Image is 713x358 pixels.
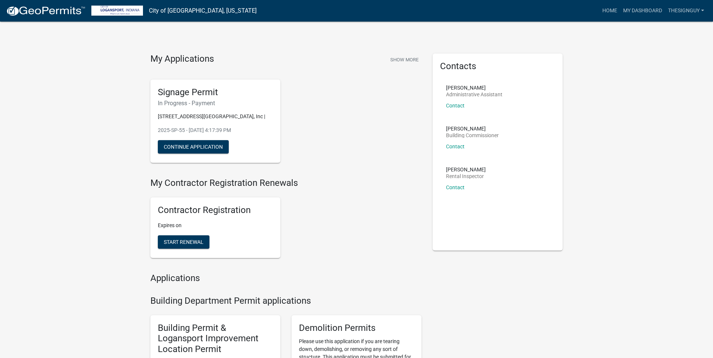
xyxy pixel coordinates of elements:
p: Building Commissioner [446,133,499,138]
h5: Contractor Registration [158,205,273,216]
p: [PERSON_NAME] [446,126,499,131]
img: City of Logansport, Indiana [91,6,143,16]
a: Contact [446,184,465,190]
p: [STREET_ADDRESS][GEOGRAPHIC_DATA], Inc | [158,113,273,120]
p: 2025-SP-55 - [DATE] 4:17:39 PM [158,126,273,134]
p: [PERSON_NAME] [446,85,502,90]
h5: Building Permit & Logansport Improvement Location Permit [158,323,273,355]
a: Home [599,4,620,18]
a: Thesignguy [665,4,707,18]
p: Rental Inspector [446,174,486,179]
h4: My Contractor Registration Renewals [150,178,421,188]
h5: Demolition Permits [299,323,414,333]
h4: Applications [150,273,421,284]
h6: In Progress - Payment [158,100,273,107]
a: Contact [446,103,465,109]
button: Start Renewal [158,235,209,249]
h5: Signage Permit [158,87,273,98]
h4: My Applications [150,54,214,65]
h5: Contacts [440,61,555,72]
h4: Building Department Permit applications [150,296,421,306]
a: My Dashboard [620,4,665,18]
button: Show More [387,54,421,66]
span: Start Renewal [164,239,204,245]
a: City of [GEOGRAPHIC_DATA], [US_STATE] [149,4,257,17]
p: Expires on [158,222,273,229]
p: Administrative Assistant [446,92,502,97]
wm-registration-list-section: My Contractor Registration Renewals [150,178,421,264]
button: Continue Application [158,140,229,154]
a: Contact [446,143,465,149]
p: [PERSON_NAME] [446,167,486,172]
